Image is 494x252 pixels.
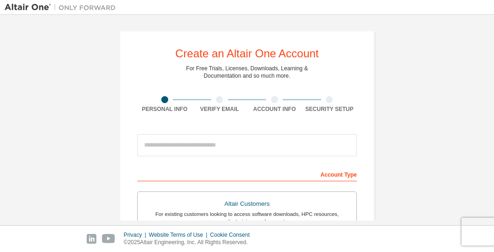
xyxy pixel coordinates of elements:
div: For existing customers looking to access software downloads, HPC resources, community, trainings ... [143,210,351,225]
div: For Free Trials, Licenses, Downloads, Learning & Documentation and so much more. [186,65,308,80]
div: Cookie Consent [210,231,255,239]
img: linkedin.svg [87,234,96,244]
div: Altair Customers [143,197,351,210]
div: Website Terms of Use [149,231,210,239]
img: Altair One [5,3,120,12]
img: youtube.svg [102,234,115,244]
div: Privacy [124,231,149,239]
div: Verify Email [192,105,247,113]
p: © 2025 Altair Engineering, Inc. All Rights Reserved. [124,239,255,246]
div: Account Info [247,105,302,113]
div: Account Type [137,166,357,181]
div: Personal Info [137,105,192,113]
div: Security Setup [302,105,357,113]
div: Create an Altair One Account [175,48,319,59]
